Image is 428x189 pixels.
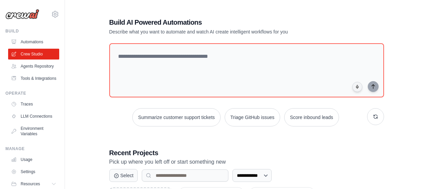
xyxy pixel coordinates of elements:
[8,49,59,60] a: Crew Studio
[109,158,384,166] p: Pick up where you left off or start something new
[109,28,337,35] p: Describe what you want to automate and watch AI create intelligent workflows for you
[109,18,337,27] h1: Build AI Powered Automations
[5,91,59,96] div: Operate
[5,28,59,34] div: Build
[109,169,138,182] button: Select
[109,148,384,158] h3: Recent Projects
[8,37,59,47] a: Automations
[5,9,39,19] img: Logo
[284,108,339,126] button: Score inbound leads
[352,82,362,92] button: Click to speak your automation idea
[5,146,59,151] div: Manage
[367,108,384,125] button: Get new suggestions
[8,166,59,177] a: Settings
[8,111,59,122] a: LLM Connections
[8,154,59,165] a: Usage
[8,99,59,110] a: Traces
[8,61,59,72] a: Agents Repository
[8,123,59,139] a: Environment Variables
[132,108,220,126] button: Summarize customer support tickets
[21,181,40,187] span: Resources
[8,73,59,84] a: Tools & Integrations
[225,108,280,126] button: Triage GitHub issues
